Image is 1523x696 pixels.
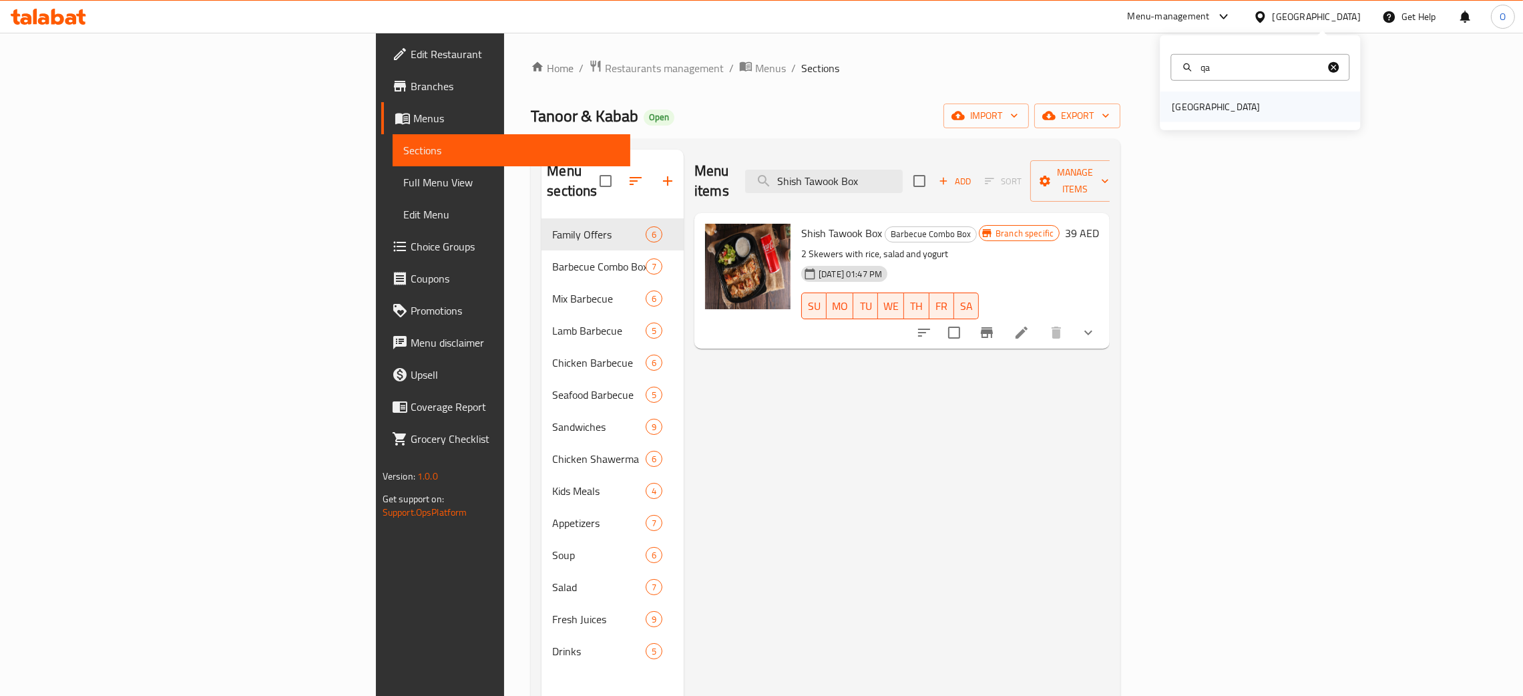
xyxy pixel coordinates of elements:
[959,297,973,316] span: SA
[646,485,662,498] span: 4
[646,293,662,305] span: 6
[646,325,662,337] span: 5
[1041,164,1109,198] span: Manage items
[381,391,630,423] a: Coverage Report
[937,174,973,189] span: Add
[908,317,940,349] button: sort-choices
[755,60,786,76] span: Menus
[381,327,630,359] a: Menu disclaimer
[813,268,887,281] span: [DATE] 01:47 PM
[791,60,796,76] li: /
[646,643,662,659] div: items
[541,603,684,635] div: Fresh Juices9
[943,104,1029,128] button: import
[393,198,630,230] a: Edit Menu
[646,260,662,273] span: 7
[644,112,674,123] span: Open
[954,108,1018,124] span: import
[620,165,652,197] span: Sort sections
[644,110,674,126] div: Open
[909,297,923,316] span: TH
[935,297,949,316] span: FR
[552,226,646,242] div: Family Offers
[411,46,620,62] span: Edit Restaurant
[739,59,786,77] a: Menus
[383,468,415,485] span: Version:
[652,165,684,197] button: Add section
[413,110,620,126] span: Menus
[381,70,630,102] a: Branches
[552,483,646,499] div: Kids Meals
[801,246,979,263] p: 2 Skewers with rice, salad and yogurt
[1034,104,1120,128] button: export
[541,539,684,571] div: Soup6
[1072,317,1104,349] button: show more
[381,38,630,70] a: Edit Restaurant
[646,357,662,369] span: 6
[541,475,684,507] div: Kids Meals4
[646,389,662,401] span: 5
[807,297,821,316] span: SU
[646,228,662,241] span: 6
[646,355,662,371] div: items
[411,78,620,94] span: Branches
[552,258,646,275] span: Barbecue Combo Box
[383,490,444,508] span: Get support on:
[552,323,646,339] div: Lamb Barbecue
[393,134,630,166] a: Sections
[885,226,977,242] div: Barbecue Combo Box
[990,227,1059,240] span: Branch specific
[940,319,968,347] span: Select to update
[552,355,646,371] div: Chicken Barbecue
[1030,160,1120,202] button: Manage items
[971,317,1003,349] button: Branch-specific-item
[552,387,646,403] span: Seafood Barbecue
[381,263,630,295] a: Coupons
[878,293,904,319] button: WE
[403,206,620,222] span: Edit Menu
[541,635,684,667] div: Drinks5
[552,579,646,595] span: Salad
[646,547,662,563] div: items
[646,258,662,275] div: items
[589,59,724,77] a: Restaurants management
[1080,325,1096,341] svg: Show Choices
[1045,108,1110,124] span: export
[646,613,662,626] span: 9
[646,517,662,530] span: 7
[646,226,662,242] div: items
[381,423,630,455] a: Grocery Checklist
[1273,9,1361,24] div: [GEOGRAPHIC_DATA]
[646,323,662,339] div: items
[801,223,882,243] span: Shish Tawook Box
[552,611,646,627] span: Fresh Juices
[646,421,662,433] span: 9
[646,451,662,467] div: items
[905,167,933,195] span: Select section
[417,468,438,485] span: 1.0.0
[646,483,662,499] div: items
[1128,9,1210,25] div: Menu-management
[904,293,929,319] button: TH
[801,293,827,319] button: SU
[646,579,662,595] div: items
[411,431,620,447] span: Grocery Checklist
[552,451,646,467] div: Chicken Shawerma
[411,271,620,287] span: Coupons
[541,379,684,411] div: Seafood Barbecue5
[1014,325,1030,341] a: Edit menu item
[1040,317,1072,349] button: delete
[552,291,646,307] span: Mix Barbecue
[411,303,620,319] span: Promotions
[541,250,684,283] div: Barbecue Combo Box7
[552,547,646,563] span: Soup
[383,504,467,521] a: Support.OpsPlatform
[552,515,646,531] span: Appetizers
[552,419,646,435] span: Sandwiches
[1172,100,1260,114] div: [GEOGRAPHIC_DATA]
[646,515,662,531] div: items
[381,295,630,327] a: Promotions
[381,230,630,263] a: Choice Groups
